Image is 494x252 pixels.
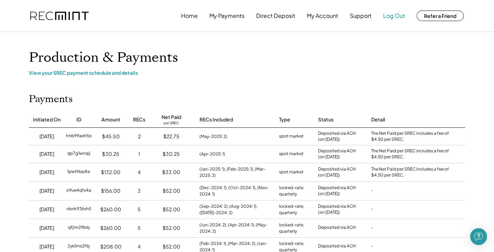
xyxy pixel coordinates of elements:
[199,166,272,179] div: (Jan-2025: 1), (Feb-2025: 1), (Mar-2025: 2)
[101,116,120,123] div: Amount
[318,166,356,178] div: Deposited via ACH (on [DATE])
[318,204,356,215] div: Deposited via ACH (on [DATE])
[163,187,180,194] div: $52.00
[417,11,464,21] button: Refer a Friend
[29,93,73,105] h2: Payments
[29,69,465,76] div: View your SREC payment schedule and details
[307,9,338,23] button: My Account
[199,222,272,234] div: (Jun-2024: 2), (Apr-2024: 1), (May-2024: 2)
[181,9,198,23] button: Home
[318,116,334,123] div: Status
[66,206,91,213] div: nbnk936vh5
[256,9,295,23] button: Direct Deposit
[209,9,245,23] button: My Payments
[39,151,54,158] div: [DATE]
[138,206,141,213] div: 5
[100,225,121,232] div: $260.00
[102,151,119,158] div: $30.25
[164,121,179,126] div: per SREC
[470,228,487,245] div: Open Intercom Messenger
[67,151,90,158] div: qp7g1wnqij
[138,133,141,140] div: 2
[68,225,90,232] div: qfjim29b6j
[318,131,356,142] div: Deposited via ACH (on [DATE])
[66,187,91,194] div: o9ue4qfs4a
[279,133,304,140] div: spot market
[138,151,140,158] div: 1
[199,203,272,216] div: (Sep-2024: 2), (Aug-2024: 1), ([DATE]-2024: 2)
[39,243,54,250] div: [DATE]
[39,133,54,140] div: [DATE]
[100,206,121,213] div: $260.00
[199,151,225,157] div: (Apr-2025: 1)
[163,243,180,250] div: $52.00
[371,206,373,213] div: -
[279,203,311,216] div: locked-rate, quarterly
[66,133,92,140] div: tmb99aeh5o
[371,148,452,160] div: The Net Paid per SREC includes a fee of $4.50 per SREC.
[162,169,180,176] div: $33.00
[279,185,311,197] div: locked-rate, quarterly
[138,187,141,194] div: 3
[39,187,54,194] div: [DATE]
[30,12,89,20] img: recmint-logotype%403x.png
[101,187,120,194] div: $156.00
[371,187,373,194] div: -
[39,206,54,213] div: [DATE]
[279,222,311,234] div: locked-rate, quarterly
[318,225,356,232] div: Deposited via ACH
[279,151,304,158] div: spot market
[161,114,181,121] div: Net Paid
[318,148,356,160] div: Deposited via ACH (on [DATE])
[39,169,54,176] div: [DATE]
[199,133,227,140] div: (May-2025: 2)
[138,243,141,250] div: 4
[138,169,141,176] div: 4
[39,225,54,232] div: [DATE]
[371,166,452,178] div: The Net Paid per SREC includes a fee of $4.50 per SREC.
[76,116,81,123] div: ID
[101,169,120,176] div: $132.00
[67,169,90,176] div: 1pwl96zx8e
[100,243,121,250] div: $208.00
[371,116,385,123] div: Detail
[68,243,90,250] div: 2ye1ms2f6j
[371,131,452,142] div: The Net Paid per SREC includes a fee of $4.50 per SREC.
[371,243,373,250] div: -
[199,185,272,197] div: (Dec-2024: 1), (Oct-2024: 1), (Nov-2024: 1)
[29,49,465,66] h1: Production & Payments
[371,225,373,232] div: -
[318,243,356,250] div: Deposited via ACH
[163,133,179,140] div: $22.75
[163,151,180,158] div: $30.25
[33,116,61,123] div: Initiated On
[102,133,120,140] div: $45.50
[350,9,372,23] button: Support
[133,116,145,123] div: RECs
[318,185,356,197] div: Deposited via ACH (on [DATE])
[163,225,180,232] div: $52.00
[383,9,405,23] button: Log Out
[163,206,180,213] div: $52.00
[279,169,304,176] div: spot market
[199,116,233,123] div: RECs Included
[279,116,290,123] div: Type
[138,225,141,232] div: 5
